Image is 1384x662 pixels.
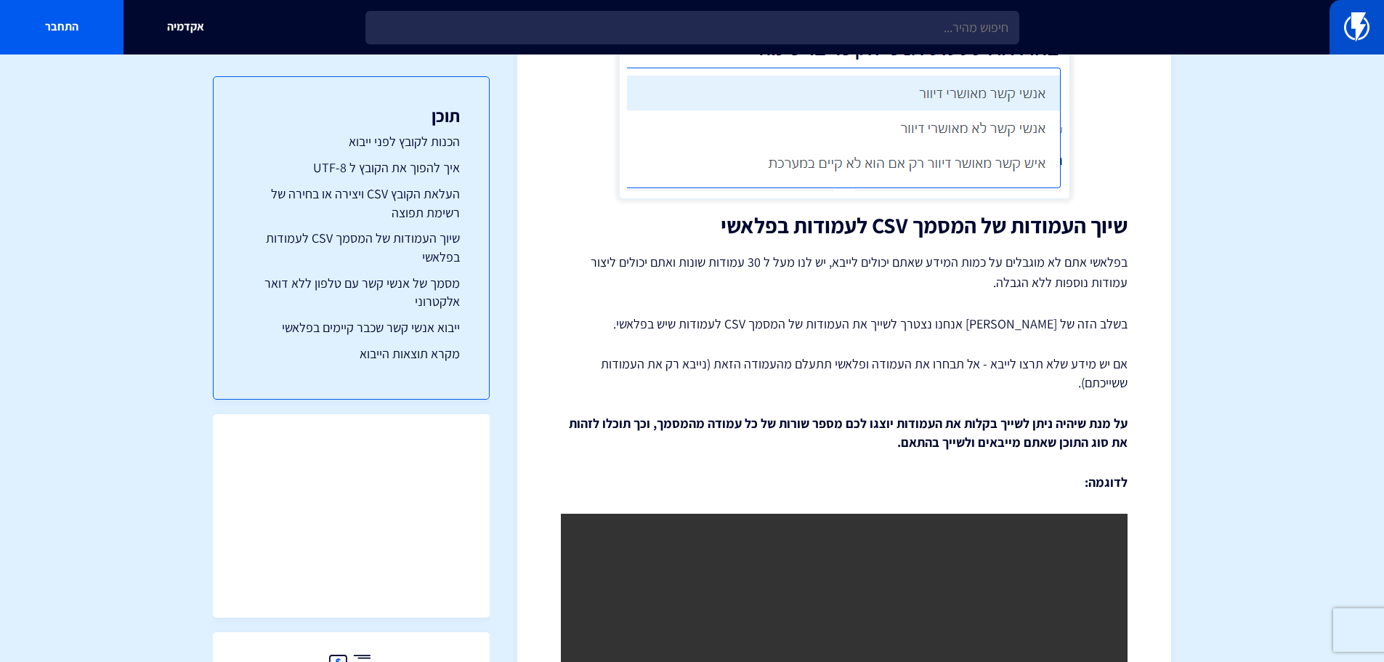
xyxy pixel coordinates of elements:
[561,214,1128,238] h2: שיוך העמודות של המסמך CSV לעמודות בפלאשי
[243,158,460,177] a: איך להפוך את הקובץ ל UTF-8
[569,415,1128,451] strong: על מנת שיהיה ניתן לשייך בקלות את העמודות יוצגו לכם מספר שורות של כל עמודה מהמסמך, וכך תוכלו לזהות...
[243,229,460,266] a: שיוך העמודות של המסמך CSV לעמודות בפלאשי
[243,318,460,337] a: ייבוא אנשי קשר שכבר קיימים בפלאשי
[561,355,1128,392] p: אם יש מידע שלא תרצו לייבא - אל תבחרו את העמודה ופלאשי תתעלם מהעמודה הזאת (נייבא רק את העמודות ששי...
[243,132,460,151] a: הכנות לקובץ לפני ייבוא
[243,274,460,311] a: מסמך של אנשי קשר עם טלפון ללא דואר אלקטרוני
[561,315,1128,334] p: בשלב הזה של [PERSON_NAME] אנחנו נצטרך לשייך את העמודות של המסמך CSV לעמודות שיש בפלאשי.
[243,344,460,363] a: מקרא תוצאות הייבוא
[561,252,1128,293] p: בפלאשי אתם לא מוגבלים על כמות המידע שאתם יכולים לייבא, יש לנו מעל ל 30 עמודות שונות ואתם יכולים ל...
[243,185,460,222] a: העלאת הקובץ CSV ויצירה או בחירה של רשימת תפוצה
[1085,474,1128,491] strong: לדוגמה:
[365,11,1019,44] input: חיפוש מהיר...
[243,106,460,125] h3: תוכן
